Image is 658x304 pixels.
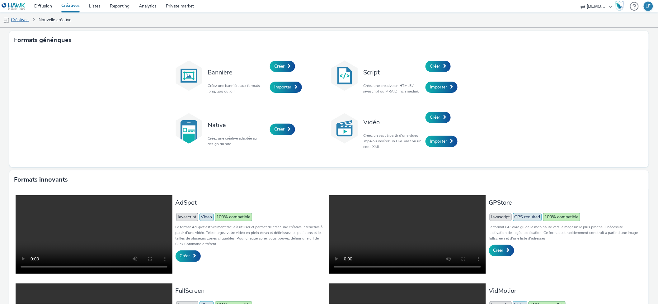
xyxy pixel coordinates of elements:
[425,112,451,123] a: Créer
[490,213,512,221] span: Javascript
[425,136,458,147] a: Importer
[176,213,198,221] span: Javascript
[215,213,252,221] span: 100% compatible
[270,61,295,72] a: Créer
[329,60,360,91] img: code.svg
[513,213,542,221] span: GPS required
[176,287,326,295] h3: FullScreen
[176,198,326,207] h3: AdSpot
[274,84,291,90] span: Importer
[14,36,72,45] h3: Formats génériques
[615,1,624,11] img: Hawk Academy
[176,250,201,262] a: Créer
[208,121,267,129] h3: Native
[425,61,451,72] a: Créer
[425,82,458,93] a: Importer
[363,68,422,77] h3: Script
[363,118,422,126] h3: Vidéo
[430,63,440,69] span: Créer
[615,1,627,11] a: Hawk Academy
[274,126,284,132] span: Créer
[180,253,190,259] span: Créer
[363,133,422,150] p: Créez un vast à partir d'une video .mp4 ou insérez un URL vast ou un code XML.
[430,84,447,90] span: Importer
[14,175,68,184] h3: Formats innovants
[35,12,74,27] a: Nouvelle créative
[363,83,422,94] p: Créez une créative en HTML5 / javascript ou MRAID (rich media).
[173,60,204,91] img: banner.svg
[274,63,284,69] span: Créer
[270,82,302,93] a: Importer
[2,2,26,10] img: undefined Logo
[208,68,267,77] h3: Bannière
[430,114,440,120] span: Créer
[270,124,295,135] a: Créer
[200,213,214,221] span: Video
[489,198,640,207] h3: GPStore
[489,224,640,241] p: Le format GPStore guide le mobinaute vers le magasin le plus proche, il nécessite l’activation de...
[329,113,360,144] img: video.svg
[430,138,447,144] span: Importer
[3,17,9,23] img: mobile
[489,287,640,295] h3: VidMotion
[493,247,504,253] span: Créer
[489,245,514,256] a: Créer
[176,224,326,247] p: Le format AdSpot est vraiment facile à utiliser et permet de créer une créative interactive à par...
[543,213,580,221] span: 100% compatible
[208,135,267,147] p: Créez une créative adaptée au design du site.
[208,83,267,94] p: Créez une bannière aux formats .png, .jpg ou .gif.
[646,2,651,11] div: LF
[173,113,204,144] img: native.svg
